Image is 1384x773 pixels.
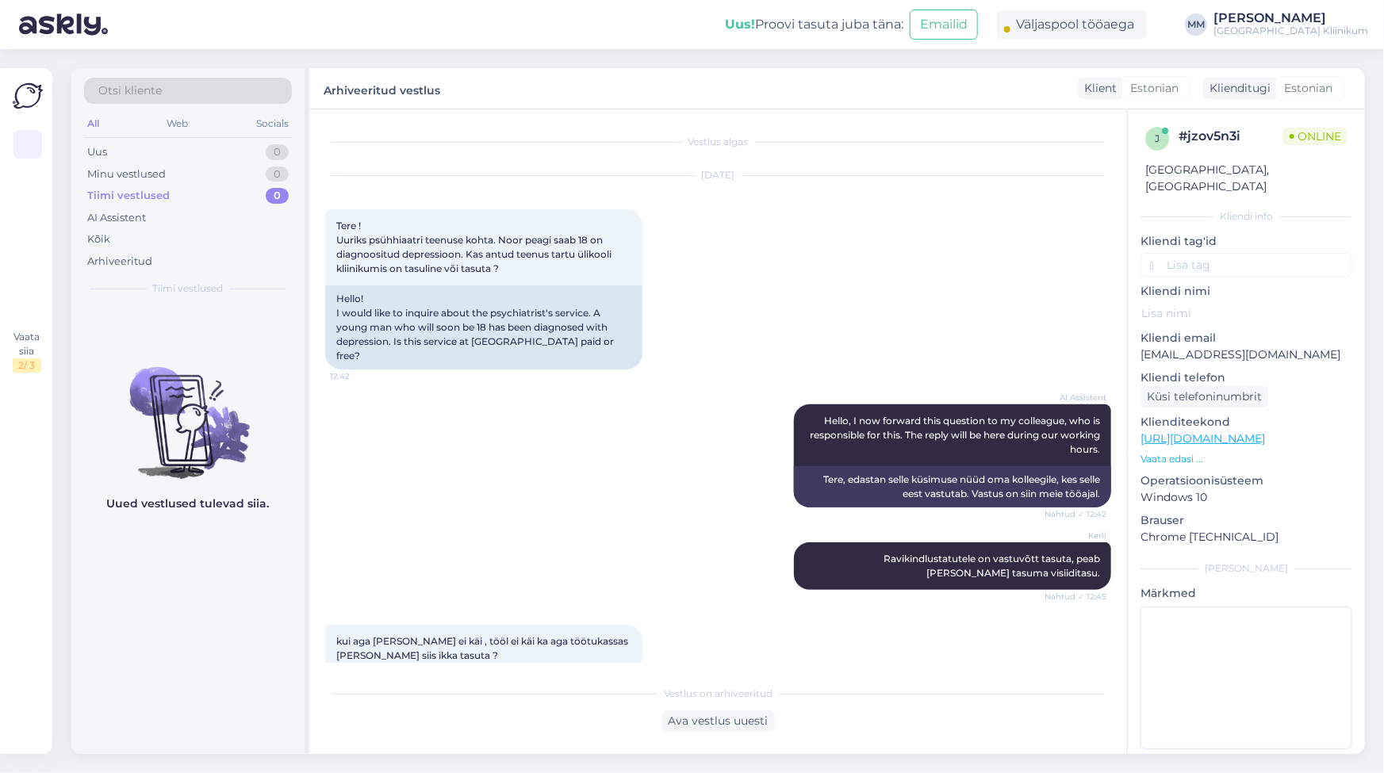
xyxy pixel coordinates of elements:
[662,710,775,732] div: Ava vestlus uuesti
[87,210,146,226] div: AI Assistent
[1078,80,1117,97] div: Klient
[1284,80,1332,97] span: Estonian
[1141,512,1352,529] p: Brauser
[1141,253,1352,277] input: Lisa tag
[330,370,389,382] span: 12:42
[1141,369,1352,386] p: Kliendi telefon
[13,330,41,373] div: Vaata siia
[1141,585,1352,602] p: Märkmed
[1141,561,1352,576] div: [PERSON_NAME]
[1141,346,1352,363] p: [EMAIL_ADDRESS][DOMAIN_NAME]
[884,553,1102,579] span: Ravikindlustatutele on vastuvõtt tasuta, peab [PERSON_NAME] tasuma visiiditasu.
[84,113,102,134] div: All
[87,144,107,160] div: Uus
[1155,132,1160,144] span: j
[725,17,755,32] b: Uus!
[253,113,292,134] div: Socials
[87,188,170,204] div: Tiimi vestlused
[1047,392,1106,404] span: AI Assistent
[325,135,1111,149] div: Vestlus algas
[1141,307,1345,320] input: Lisa nimi
[1185,13,1207,36] div: MM
[664,687,773,701] span: Vestlus on arhiveeritud
[87,232,110,247] div: Kõik
[13,358,41,373] div: 2 / 3
[1179,127,1283,146] div: # jzov5n3i
[107,496,270,512] p: Uued vestlused tulevad siia.
[98,82,162,99] span: Otsi kliente
[1283,128,1348,145] span: Online
[87,254,152,270] div: Arhiveeritud
[1145,162,1348,195] div: [GEOGRAPHIC_DATA], [GEOGRAPHIC_DATA]
[164,113,192,134] div: Web
[1141,283,1352,300] p: Kliendi nimi
[1203,80,1271,97] div: Klienditugi
[910,10,978,40] button: Emailid
[1045,508,1106,520] span: Nähtud ✓ 12:42
[325,168,1111,182] div: [DATE]
[336,220,614,274] span: Tere ! Uuriks psühhiaatri teenuse kohta. Noor peagi saab 18 on diagnoositud depressioon. Kas antu...
[71,339,305,481] img: No chats
[1141,209,1352,224] div: Kliendi info
[1141,330,1352,346] p: Kliendi email
[1130,80,1179,97] span: Estonian
[87,166,166,182] div: Minu vestlused
[266,144,289,160] div: 0
[13,81,43,111] img: Askly Logo
[1141,386,1268,408] div: Küsi telefoninumbrit
[1141,452,1352,466] p: Vaata edasi ...
[1213,25,1368,37] div: [GEOGRAPHIC_DATA] Kliinikum
[1141,489,1352,506] p: Windows 10
[336,635,631,661] span: kui aga [PERSON_NAME] ei käi , tööl ei käi ka aga töötukassas [PERSON_NAME] siis ikka tasuta ?
[794,466,1111,507] div: Tere, edastan selle küsimuse nüüd oma kolleegile, kes selle eest vastutab. Vastus on siin meie tö...
[997,10,1147,39] div: Väljaspool tööaega
[1141,431,1265,446] a: [URL][DOMAIN_NAME]
[810,415,1102,455] span: Hello, I now forward this question to my colleague, who is responsible for this. The reply will b...
[1141,473,1352,489] p: Operatsioonisüsteem
[1141,529,1352,545] p: Chrome [TECHNICAL_ID]
[1141,414,1352,431] p: Klienditeekond
[324,78,440,99] label: Arhiveeritud vestlus
[325,285,642,369] div: Hello! I would like to inquire about the psychiatrist's service. A young man who will soon be 18 ...
[1045,591,1106,603] span: Nähtud ✓ 12:45
[266,188,289,204] div: 0
[1213,12,1368,25] div: [PERSON_NAME]
[1141,233,1352,250] p: Kliendi tag'id
[1213,12,1374,37] a: [PERSON_NAME][GEOGRAPHIC_DATA] Kliinikum
[1047,530,1106,541] span: Kerli
[725,15,903,34] div: Proovi tasuta juba täna:
[266,166,289,182] div: 0
[153,281,224,296] span: Tiimi vestlused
